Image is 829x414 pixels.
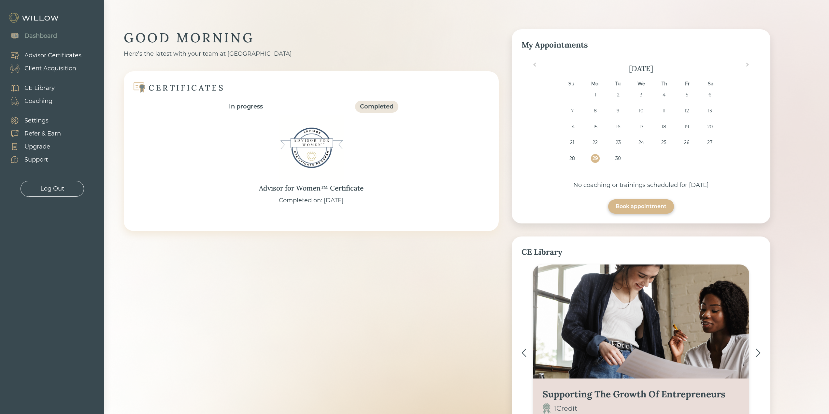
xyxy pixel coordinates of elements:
[554,403,578,414] div: 1 Credit
[743,61,753,72] button: Next Month
[24,155,48,164] div: Support
[636,91,645,99] div: Choose Wednesday, September 3rd, 2025
[660,91,668,99] div: Choose Thursday, September 4th, 2025
[590,79,599,88] div: Mo
[616,203,666,210] div: Book appointment
[24,64,76,73] div: Client Acquisition
[568,107,577,115] div: Choose Sunday, September 7th, 2025
[682,138,691,147] div: Choose Friday, September 26th, 2025
[614,154,622,163] div: Choose Tuesday, September 30th, 2025
[523,91,758,170] div: month 2025-09
[3,114,61,127] a: Settings
[636,122,645,131] div: Choose Wednesday, September 17th, 2025
[568,154,577,163] div: Choose Sunday, September 28th, 2025
[568,138,577,147] div: Choose Sunday, September 21st, 2025
[522,181,761,190] div: No coaching or trainings scheduled for [DATE]
[614,122,622,131] div: Choose Tuesday, September 16th, 2025
[229,102,263,111] div: In progress
[24,142,50,151] div: Upgrade
[3,94,55,107] a: Coaching
[706,107,714,115] div: Choose Saturday, September 13th, 2025
[24,116,49,125] div: Settings
[614,138,622,147] div: Choose Tuesday, September 23rd, 2025
[3,140,61,153] a: Upgrade
[568,122,577,131] div: Choose Sunday, September 14th, 2025
[529,61,539,72] button: Previous Month
[682,122,691,131] div: Choose Friday, September 19th, 2025
[756,349,761,357] img: >
[636,138,645,147] div: Choose Wednesday, September 24th, 2025
[706,79,715,88] div: Sa
[522,246,761,258] div: CE Library
[279,196,344,205] div: Completed on: [DATE]
[360,102,393,111] div: Completed
[591,107,600,115] div: Choose Monday, September 8th, 2025
[124,29,499,46] div: GOOD MORNING
[3,49,81,62] a: Advisor Certificates
[522,63,761,74] div: [DATE]
[3,127,61,140] a: Refer & Earn
[660,138,668,147] div: Choose Thursday, September 25th, 2025
[591,138,600,147] div: Choose Monday, September 22nd, 2025
[682,91,691,99] div: Choose Friday, September 5th, 2025
[3,81,55,94] a: CE Library
[279,115,344,180] img: Advisor for Women™ Certificate Badge
[591,122,600,131] div: Choose Monday, September 15th, 2025
[706,91,714,99] div: Choose Saturday, September 6th, 2025
[613,79,622,88] div: Tu
[24,129,61,138] div: Refer & Earn
[706,122,714,131] div: Choose Saturday, September 20th, 2025
[522,39,761,51] div: My Appointments
[40,184,64,193] div: Log Out
[149,83,225,93] div: CERTIFICATES
[682,107,691,115] div: Choose Friday, September 12th, 2025
[683,79,692,88] div: Fr
[24,32,57,40] div: Dashboard
[24,51,81,60] div: Advisor Certificates
[24,97,52,106] div: Coaching
[543,388,725,400] div: Supporting The Growth Of Entrepreneurs
[3,29,57,42] a: Dashboard
[591,91,600,99] div: Choose Monday, September 1st, 2025
[3,62,81,75] a: Client Acquisition
[636,107,645,115] div: Choose Wednesday, September 10th, 2025
[8,13,60,23] img: Willow
[522,349,526,357] img: <
[614,91,622,99] div: Choose Tuesday, September 2nd, 2025
[660,122,668,131] div: Choose Thursday, September 18th, 2025
[591,154,600,163] div: Choose Monday, September 29th, 2025
[614,107,622,115] div: Choose Tuesday, September 9th, 2025
[567,79,576,88] div: Su
[636,79,645,88] div: We
[124,50,499,58] div: Here’s the latest with your team at [GEOGRAPHIC_DATA]
[660,107,668,115] div: Choose Thursday, September 11th, 2025
[660,79,669,88] div: Th
[259,183,364,193] div: Advisor for Women™ Certificate
[24,84,55,93] div: CE Library
[706,138,714,147] div: Choose Saturday, September 27th, 2025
